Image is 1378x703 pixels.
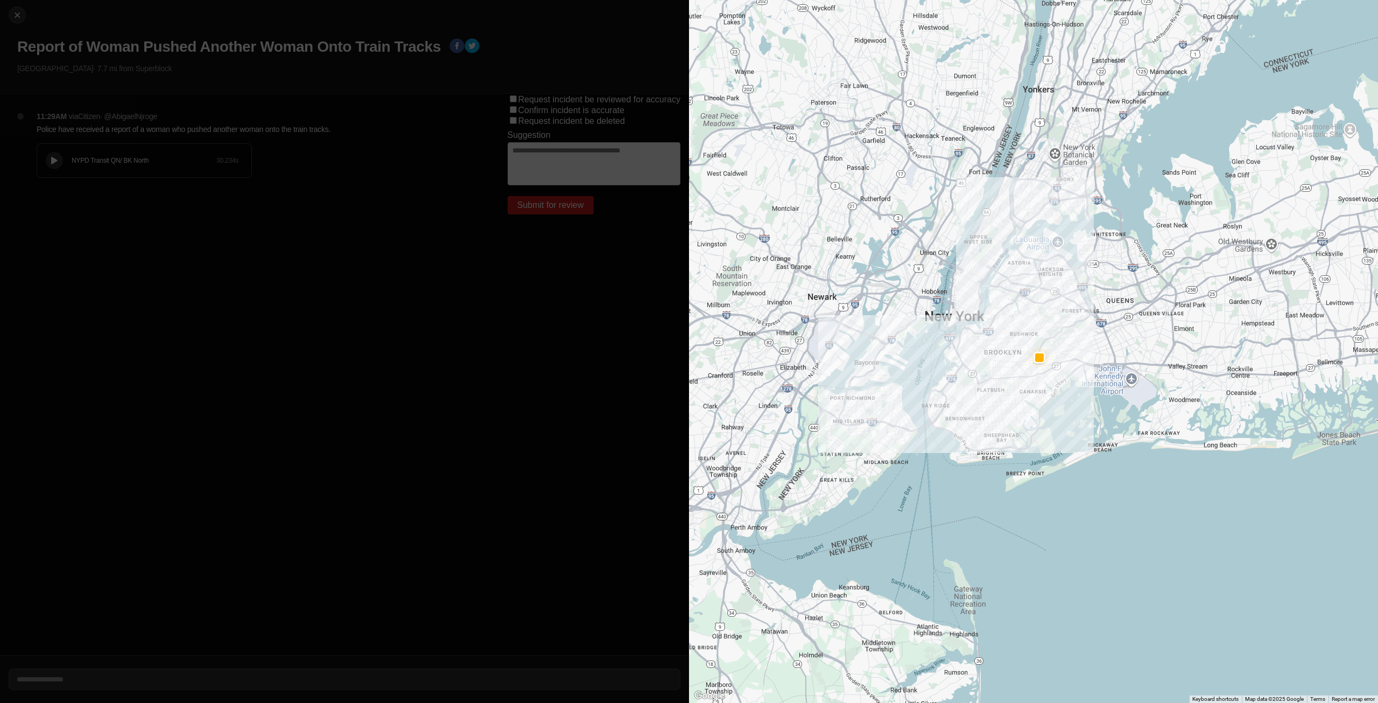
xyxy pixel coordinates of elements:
[1192,695,1239,703] button: Keyboard shortcuts
[9,6,26,24] button: cancel
[1245,696,1304,702] span: Map data ©2025 Google
[508,196,594,214] button: Submit for review
[449,38,465,55] button: facebook
[692,689,727,703] a: Open this area in Google Maps (opens a new window)
[69,111,157,122] p: via Citizen · @ AbigaelNjroge
[1310,696,1325,702] a: Terms (opens in new tab)
[518,106,624,115] label: Confirm incident is accurate
[692,689,727,703] img: Google
[518,116,625,126] label: Request incident be deleted
[1332,696,1375,702] a: Report a map error
[37,111,67,122] p: 11:29AM
[518,95,681,104] label: Request incident be reviewed for accuracy
[12,10,23,20] img: cancel
[465,38,480,55] button: twitter
[37,124,465,135] p: Police have received a report of a woman who pushed another woman onto the train tracks.
[508,130,551,140] label: Suggestion
[216,156,238,165] div: 30.234 s
[17,37,441,57] h1: Report of Woman Pushed Another Woman Onto Train Tracks
[72,156,216,165] div: NYPD Transit QN/ BK North
[17,63,680,74] p: [GEOGRAPHIC_DATA] · 7.7 mi from Superblock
